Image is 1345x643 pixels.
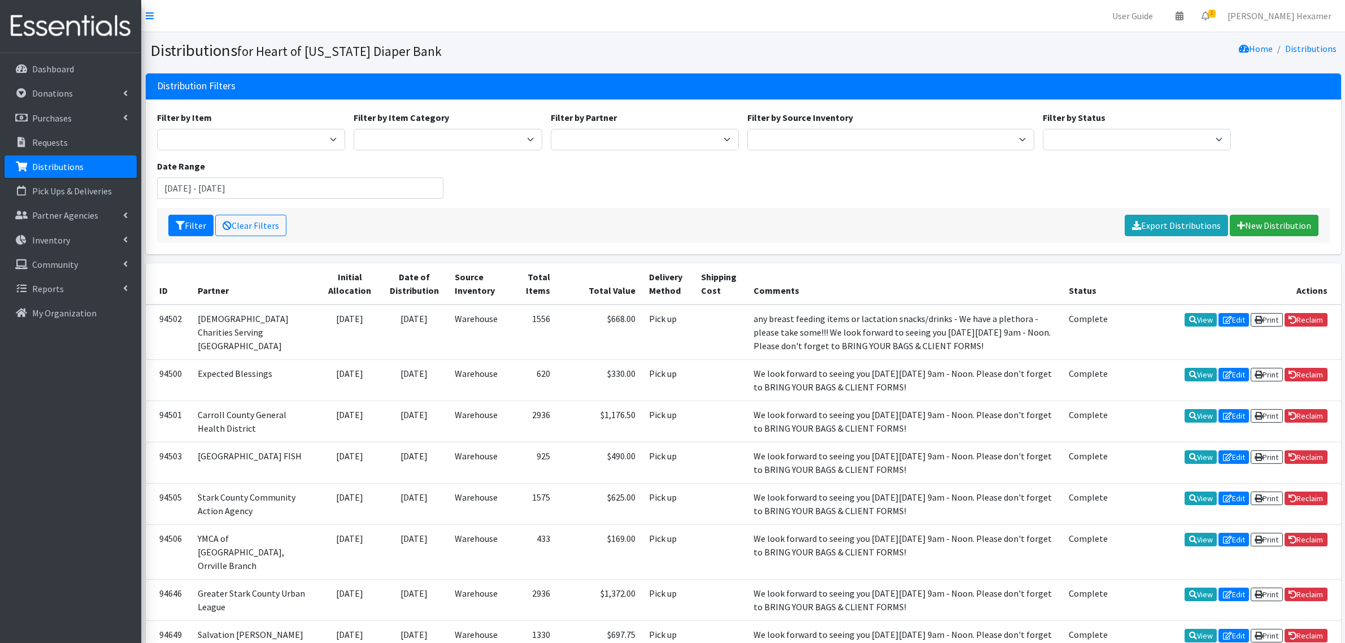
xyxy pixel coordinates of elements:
a: Partner Agencies [5,204,137,227]
a: Reclaim [1285,409,1327,423]
a: Print [1251,313,1283,327]
td: [DATE] [320,483,380,524]
h3: Distribution Filters [157,80,236,92]
a: Inventory [5,229,137,251]
th: Delivery Method [642,263,694,305]
td: Warehouse [448,442,509,483]
td: [DATE] [380,524,448,579]
a: Community [5,253,137,276]
p: Requests [32,137,68,148]
td: Complete [1062,442,1115,483]
td: Complete [1062,579,1115,620]
td: YMCA of [GEOGRAPHIC_DATA], Orrville Branch [191,524,320,579]
a: Purchases [5,107,137,129]
a: New Distribution [1230,215,1318,236]
a: Distributions [5,155,137,178]
p: Purchases [32,112,72,124]
td: [DEMOGRAPHIC_DATA] Charities Serving [GEOGRAPHIC_DATA] [191,305,320,360]
th: Total Items [509,263,557,305]
td: Greater Stark County Urban League [191,579,320,620]
a: View [1185,629,1217,642]
td: We look forward to seeing you [DATE][DATE] 9am - Noon. Please don't forget to BRING YOUR BAGS & C... [747,442,1062,483]
label: Date Range [157,159,205,173]
a: My Organization [5,302,137,324]
td: Warehouse [448,401,509,442]
a: Print [1251,368,1283,381]
td: 925 [509,442,557,483]
th: Shipping Cost [694,263,747,305]
a: Print [1251,588,1283,601]
td: [DATE] [380,442,448,483]
td: We look forward to seeing you [DATE][DATE] 9am - Noon. Please don't forget to BRING YOUR BAGS & C... [747,524,1062,579]
a: Reports [5,277,137,300]
a: Print [1251,629,1283,642]
a: View [1185,588,1217,601]
td: We look forward to seeing you [DATE][DATE] 9am - Noon. Please don't forget to BRING YOUR BAGS & C... [747,401,1062,442]
a: Home [1239,43,1273,54]
p: My Organization [32,307,97,319]
input: January 1, 2011 - December 31, 2011 [157,177,444,199]
a: Reclaim [1285,588,1327,601]
td: [DATE] [320,305,380,360]
label: Filter by Item Category [354,111,449,124]
p: Inventory [32,234,70,246]
td: 1556 [509,305,557,360]
td: Complete [1062,305,1115,360]
td: Warehouse [448,524,509,579]
th: Initial Allocation [320,263,380,305]
td: Complete [1062,524,1115,579]
a: Requests [5,131,137,154]
a: Dashboard [5,58,137,80]
td: any breast feeding items or lactation snacks/drinks - We have a plethora - please take some!!! We... [747,305,1062,360]
td: [DATE] [320,359,380,401]
label: Filter by Source Inventory [747,111,853,124]
td: Expected Blessings [191,359,320,401]
a: Export Distributions [1125,215,1228,236]
a: Print [1251,409,1283,423]
td: 620 [509,359,557,401]
label: Filter by Item [157,111,212,124]
td: 433 [509,524,557,579]
a: Edit [1218,409,1249,423]
h1: Distributions [150,41,739,60]
td: Complete [1062,359,1115,401]
a: Reclaim [1285,450,1327,464]
a: Edit [1218,588,1249,601]
td: We look forward to seeing you [DATE][DATE] 9am - Noon. Please don't forget to BRING YOUR BAGS & C... [747,483,1062,524]
td: [DATE] [380,483,448,524]
th: Actions [1115,263,1341,305]
label: Filter by Status [1043,111,1105,124]
td: 94506 [146,524,191,579]
a: [PERSON_NAME] Hexamer [1218,5,1340,27]
a: View [1185,450,1217,464]
td: Pick up [642,442,694,483]
td: We look forward to seeing you [DATE][DATE] 9am - Noon. Please don't forget to BRING YOUR BAGS & C... [747,359,1062,401]
td: $330.00 [557,359,642,401]
a: User Guide [1103,5,1162,27]
a: Reclaim [1285,313,1327,327]
a: Reclaim [1285,368,1327,381]
th: ID [146,263,191,305]
td: Pick up [642,579,694,620]
a: Reclaim [1285,492,1327,505]
td: [DATE] [320,579,380,620]
td: Warehouse [448,579,509,620]
th: Date of Distribution [380,263,448,305]
td: [DATE] [380,579,448,620]
a: View [1185,313,1217,327]
td: 94500 [146,359,191,401]
td: [DATE] [320,442,380,483]
td: Pick up [642,359,694,401]
th: Partner [191,263,320,305]
a: Reclaim [1285,629,1327,642]
p: Distributions [32,161,84,172]
td: 94646 [146,579,191,620]
td: [DATE] [380,305,448,360]
a: Edit [1218,450,1249,464]
td: Pick up [642,524,694,579]
p: Reports [32,283,64,294]
a: Reclaim [1285,533,1327,546]
td: $1,372.00 [557,579,642,620]
a: Pick Ups & Deliveries [5,180,137,202]
a: View [1185,409,1217,423]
